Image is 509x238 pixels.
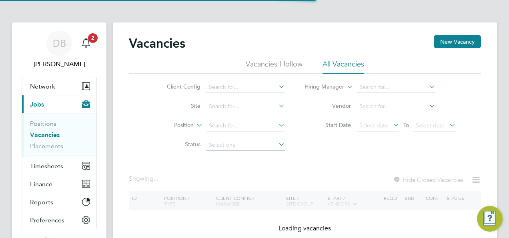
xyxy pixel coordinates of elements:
input: Search for... [206,82,285,93]
button: Timesheets [22,157,96,175]
div: Jobs [22,113,96,157]
span: Select date [359,122,388,129]
h2: Vacancies [129,35,185,51]
label: Site [154,102,200,109]
label: Client Config [154,83,200,90]
input: Search for... [357,82,435,93]
a: 2 [78,30,94,56]
span: ... [154,175,158,183]
li: Vacancies I follow [246,59,303,74]
button: Finance [22,175,96,193]
label: Vendor [305,102,351,109]
a: DB[PERSON_NAME] [22,30,97,69]
input: Search for... [357,101,435,112]
label: Position [148,121,194,129]
input: Select one [206,139,285,151]
span: DB [53,38,66,48]
button: Preferences [22,211,96,229]
a: Vacancies [30,131,60,139]
label: Hide Closed Vacancies [393,176,463,184]
button: New Vacancy [434,35,481,48]
span: Daniel Bassett [22,59,97,69]
label: Status [154,141,200,148]
span: Timesheets [30,162,63,170]
button: Jobs [22,95,96,113]
label: Start Date [305,121,351,129]
button: Reports [22,193,96,211]
button: Network [22,77,96,95]
span: To [401,120,411,130]
span: Finance [30,180,52,188]
span: Jobs [30,101,44,108]
a: Positions [30,120,56,127]
button: Engage Resource Center [477,206,503,232]
span: Network [30,83,55,90]
span: Reports [30,198,53,206]
div: Showing [129,175,160,183]
a: Placements [30,142,63,150]
li: All Vacancies [323,59,364,74]
input: Search for... [206,101,285,112]
input: Search for... [206,120,285,131]
label: Hiring Manager [298,83,344,91]
span: 2 [88,33,98,43]
span: Select date [416,122,445,129]
span: Preferences [30,216,64,224]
